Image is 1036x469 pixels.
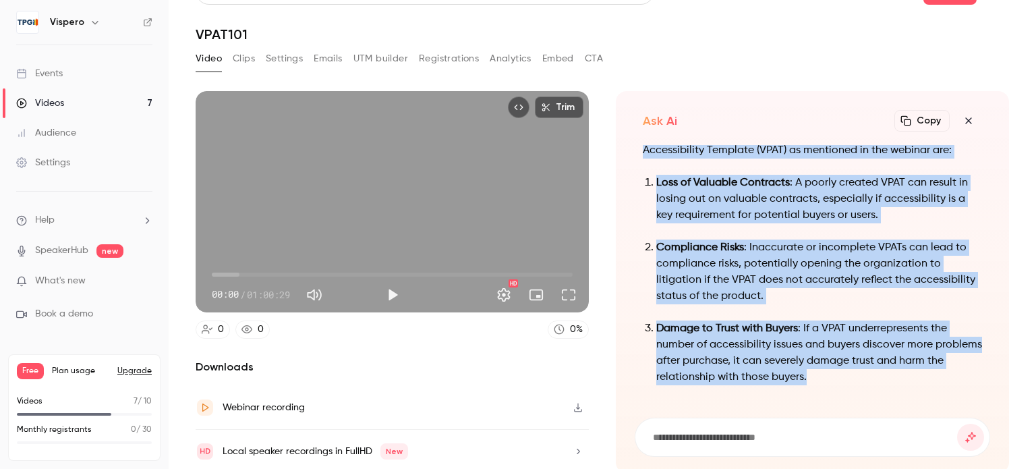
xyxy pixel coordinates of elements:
[240,287,246,302] span: /
[643,113,677,129] h2: Ask Ai
[490,281,517,308] button: Settings
[223,399,305,416] div: Webinar recording
[196,48,222,70] button: Video
[117,366,152,377] button: Upgrade
[535,96,583,118] button: Trim
[17,395,42,408] p: Videos
[585,48,603,70] button: CTA
[134,397,138,406] span: 7
[490,48,531,70] button: Analytics
[196,26,1009,43] h1: VPAT101
[508,96,529,118] button: Embed video
[235,321,270,339] a: 0
[17,424,92,436] p: Monthly registrants
[218,323,224,337] div: 0
[16,96,64,110] div: Videos
[196,359,589,375] h2: Downloads
[555,281,582,308] button: Full screen
[17,363,44,379] span: Free
[96,244,123,258] span: new
[16,67,63,80] div: Events
[16,156,70,169] div: Settings
[233,48,255,70] button: Clips
[379,281,406,308] button: Play
[548,321,589,339] a: 0%
[212,287,290,302] div: 00:00
[523,281,550,308] button: Turn on miniplayer
[35,244,88,258] a: SpeakerHub
[212,287,239,302] span: 00:00
[258,323,264,337] div: 0
[247,287,290,302] span: 01:00:29
[509,279,518,287] div: HD
[656,321,982,385] p: : If a VPAT underrepresents the number of accessibility issues and buyers discover more problems ...
[136,275,152,287] iframe: Noticeable Trigger
[656,323,798,334] strong: Damage to Trust with Buyers
[35,307,93,321] span: Book a demo
[131,424,152,436] p: / 30
[314,48,342,70] button: Emails
[656,242,744,253] strong: Compliance Risks
[380,443,408,460] span: New
[17,11,38,33] img: Vispero
[50,16,84,29] h6: Vispero
[570,323,583,337] div: 0 %
[196,321,230,339] a: 0
[223,443,408,460] div: Local speaker recordings in FullHD
[131,426,136,434] span: 0
[656,240,982,304] p: : Inaccurate or incomplete VPATs can lead to compliance risks, potentially opening the organizati...
[301,281,328,308] button: Mute
[16,126,76,140] div: Audience
[656,177,790,188] strong: Loss of Valuable Contracts
[894,110,950,132] button: Copy
[52,366,109,377] span: Plan usage
[35,213,55,227] span: Help
[16,213,152,227] li: help-dropdown-opener
[353,48,408,70] button: UTM builder
[419,48,479,70] button: Registrations
[35,274,86,288] span: What's new
[134,395,152,408] p: / 10
[542,48,574,70] button: Embed
[656,175,982,223] p: : A poorly created VPAT can result in losing out on valuable contracts, especially if accessibili...
[266,48,303,70] button: Settings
